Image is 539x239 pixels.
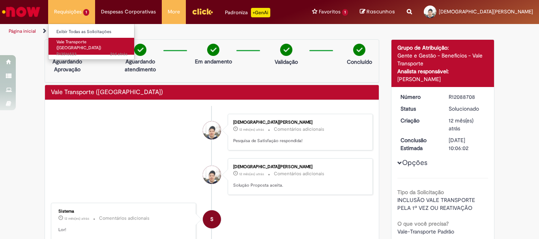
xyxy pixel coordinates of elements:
dt: Conclusão Estimada [395,136,443,152]
div: [PERSON_NAME] [397,75,488,83]
span: 1 [342,9,348,16]
span: Rascunhos [367,8,395,15]
span: 12 mês(es) atrás [449,117,473,132]
span: 12 mês(es) atrás [239,172,264,176]
h2: Vale Transporte (VT) Histórico de tíquete [51,89,163,96]
div: Sistema [58,209,190,214]
a: Exibir Todas as Solicitações [49,28,135,36]
a: Rascunhos [360,8,395,16]
span: Requisições [54,8,82,16]
small: Comentários adicionais [274,170,324,177]
b: Tipo da Solicitação [397,189,444,196]
img: check-circle-green.png [207,44,219,56]
span: More [168,8,180,16]
div: 06/10/2024 15:00:16 [449,117,485,132]
p: Pesquisa de Satisfação respondida! [233,138,365,144]
dt: Status [395,105,443,113]
span: S [210,210,213,229]
small: Comentários adicionais [274,126,324,133]
span: Favoritos [319,8,341,16]
p: Solução Proposta aceita. [233,182,365,189]
ul: Requisições [48,24,135,60]
b: O que você precisa? [397,220,449,227]
time: 06/10/2024 15:00:16 [449,117,473,132]
dt: Número [395,93,443,101]
time: 10/09/2025 16:19:10 [110,51,127,57]
div: [DEMOGRAPHIC_DATA][PERSON_NAME] [233,120,365,125]
div: Cristiano Da Silva Paiva [203,166,221,184]
div: System [203,210,221,228]
p: Em andamento [195,57,232,65]
div: Padroniza [225,8,270,17]
p: Concluído [347,58,372,66]
a: Página inicial [9,28,36,34]
div: Grupo de Atribuição: [397,44,488,52]
div: Cristiano Da Silva Paiva [203,121,221,139]
time: 11/10/2024 21:49:46 [239,127,264,132]
img: check-circle-green.png [353,44,365,56]
div: Gente e Gestão - Benefícios - Vale Transporte [397,52,488,67]
p: Aguardando atendimento [121,57,159,73]
img: ServiceNow [1,4,41,20]
span: 21d atrás [110,51,127,57]
span: INCLUSÃO VALE TRANSPORTE PELA 1ª VEZ OU REATIVAÇÃO [397,196,477,211]
p: Aguardando Aprovação [48,57,86,73]
div: Analista responsável: [397,67,488,75]
p: +GenAi [251,8,270,17]
span: Vale-Transporte Padrão [397,228,454,235]
span: R13516523 [56,51,127,57]
div: [DATE] 10:06:02 [449,136,485,152]
div: Solucionado [449,105,485,113]
small: Comentários adicionais [99,215,150,222]
time: 08/10/2024 16:53:58 [64,216,89,221]
img: click_logo_yellow_360x200.png [192,6,213,17]
img: check-circle-green.png [280,44,292,56]
span: 1 [83,9,89,16]
dt: Criação [395,117,443,124]
a: Aberto R13516523 : Vale Transporte (VT) [49,38,135,55]
div: [DEMOGRAPHIC_DATA][PERSON_NAME] [233,165,365,169]
p: Validação [275,58,298,66]
time: 11/10/2024 21:49:19 [239,172,264,176]
span: Despesas Corporativas [101,8,156,16]
span: [DEMOGRAPHIC_DATA][PERSON_NAME] [439,8,533,15]
span: 12 mês(es) atrás [64,216,89,221]
span: Vale Transporte ([GEOGRAPHIC_DATA]) [56,39,101,51]
ul: Trilhas de página [6,24,354,39]
div: R12088708 [449,93,485,101]
span: 12 mês(es) atrás [239,127,264,132]
img: check-circle-green.png [134,44,146,56]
